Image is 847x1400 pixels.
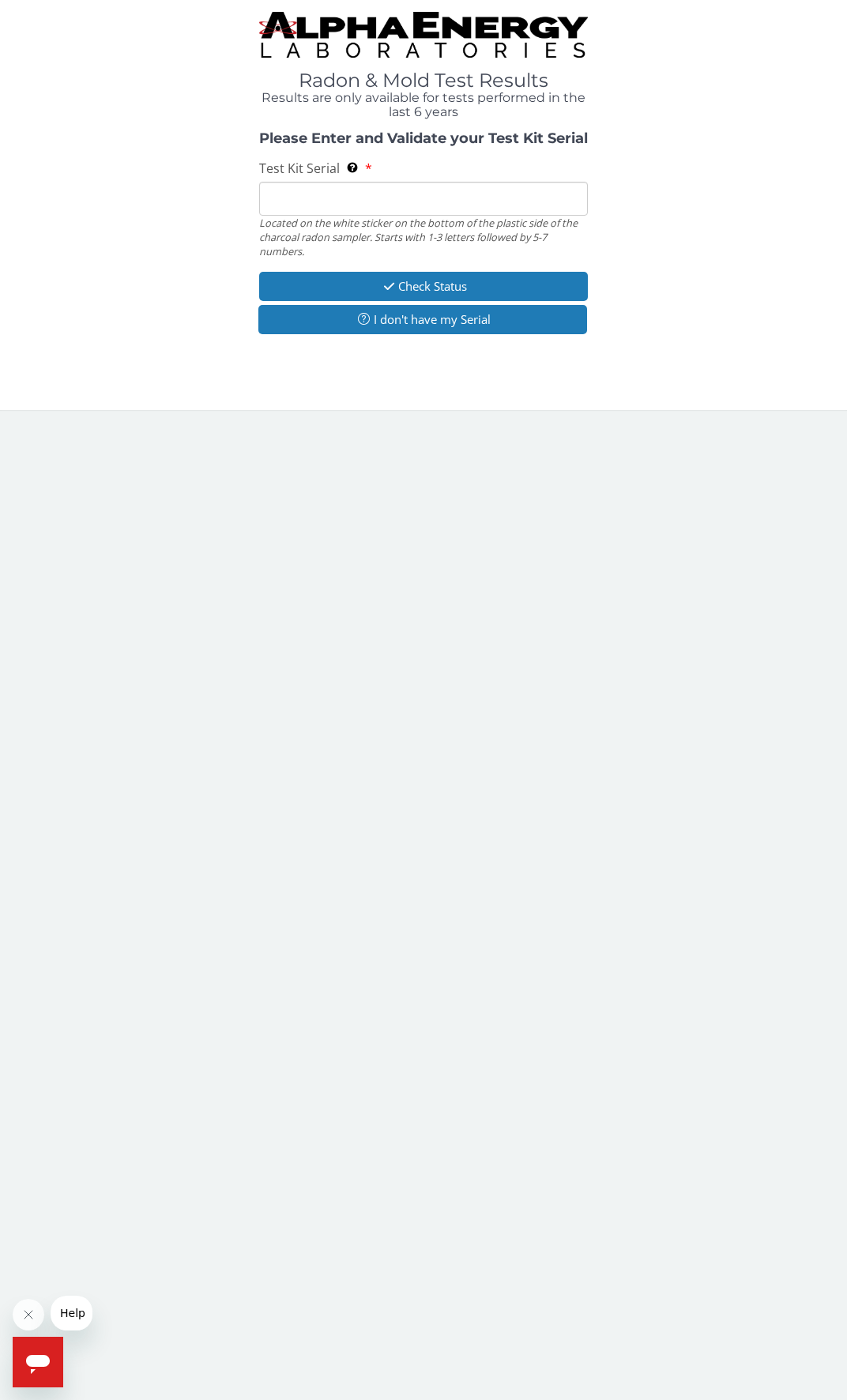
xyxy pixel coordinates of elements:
iframe: Close message [13,1299,44,1330]
span: Test Kit Serial [259,160,340,177]
img: TightCrop.jpg [259,12,589,58]
button: Check Status [259,272,589,301]
h1: Radon & Mold Test Results [259,70,589,91]
div: Located on the white sticker on the bottom of the plastic side of the charcoal radon sampler. Sta... [259,216,589,259]
h4: Results are only available for tests performed in the last 6 years [259,91,589,119]
iframe: Button to launch messaging window [13,1337,63,1387]
strong: Please Enter and Validate your Test Kit Serial [259,130,588,147]
iframe: Message from company [51,1296,92,1330]
button: I don't have my Serial [258,305,588,334]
